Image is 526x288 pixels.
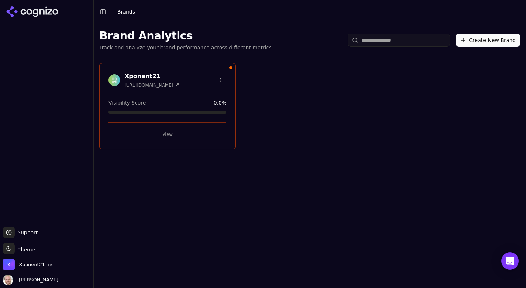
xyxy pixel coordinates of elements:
[16,277,58,283] span: [PERSON_NAME]
[108,99,146,106] span: Visibility Score
[99,29,272,42] h1: Brand Analytics
[3,275,58,285] button: Open user button
[214,99,227,106] span: 0.0 %
[456,34,520,47] button: Create New Brand
[501,252,519,270] div: Open Intercom Messenger
[15,229,38,236] span: Support
[108,129,226,140] button: View
[3,259,54,270] button: Open organization switcher
[3,275,13,285] img: Will Melton
[15,247,35,253] span: Theme
[125,82,179,88] span: [URL][DOMAIN_NAME]
[117,8,135,15] nav: breadcrumb
[99,44,272,51] p: Track and analyze your brand performance across different metrics
[125,72,179,81] h3: Xponent21
[108,74,120,86] img: Xponent21
[117,9,135,15] span: Brands
[19,261,54,268] span: Xponent21 Inc
[3,259,15,270] img: Xponent21 Inc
